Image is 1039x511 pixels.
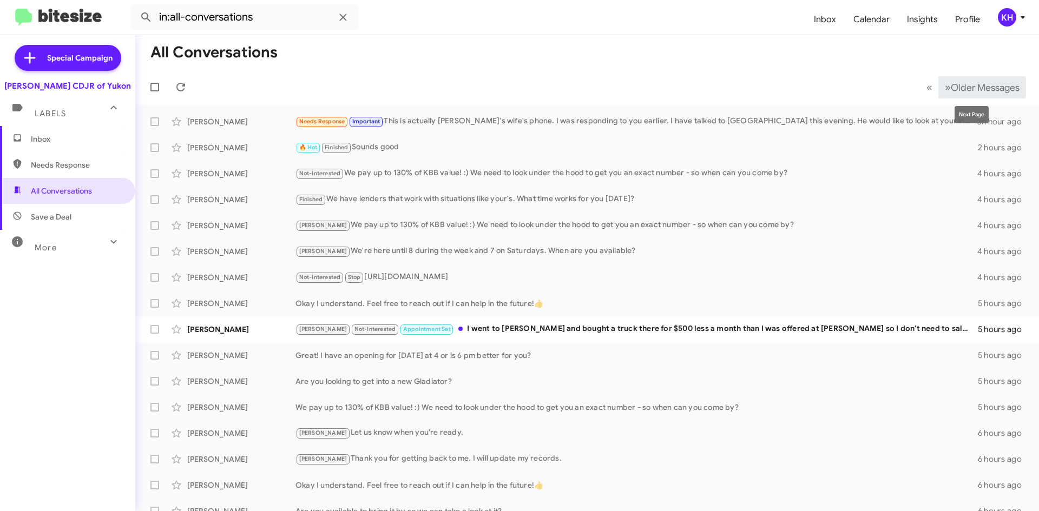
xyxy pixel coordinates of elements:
[187,402,295,413] div: [PERSON_NAME]
[31,185,92,196] span: All Conversations
[187,116,295,127] div: [PERSON_NAME]
[978,376,1030,387] div: 5 hours ago
[35,109,66,118] span: Labels
[295,167,977,180] div: We pay up to 130% of KBB value! :) We need to look under the hood to get you an exact number - so...
[295,402,978,413] div: We pay up to 130% of KBB value! :) We need to look under the hood to get you an exact number - so...
[299,248,347,255] span: [PERSON_NAME]
[187,220,295,231] div: [PERSON_NAME]
[295,427,978,439] div: Let us know when you're ready.
[977,272,1030,283] div: 4 hours ago
[295,298,978,309] div: Okay I understand. Feel free to reach out if I can help in the future!👍
[4,81,131,91] div: [PERSON_NAME] CDJR of Yukon
[299,326,347,333] span: [PERSON_NAME]
[187,428,295,439] div: [PERSON_NAME]
[945,81,951,94] span: »
[352,118,380,125] span: Important
[35,243,57,253] span: More
[946,4,989,35] a: Profile
[299,429,347,436] span: [PERSON_NAME]
[187,272,295,283] div: [PERSON_NAME]
[47,52,113,63] span: Special Campaign
[295,193,977,205] div: We have lenders that work with situations like your's. What time works for you [DATE]?
[348,274,361,281] span: Stop
[299,222,347,229] span: [PERSON_NAME]
[31,211,71,222] span: Save a Deal
[325,144,348,151] span: Finished
[299,196,323,203] span: Finished
[187,376,295,387] div: [PERSON_NAME]
[295,271,977,283] div: [URL][DOMAIN_NAME]
[354,326,396,333] span: Not-Interested
[295,115,977,128] div: This is actually [PERSON_NAME]'s wife's phone. I was responding to you earlier. I have talked to ...
[15,45,121,71] a: Special Campaign
[31,134,123,144] span: Inbox
[295,350,978,361] div: Great! I have an opening for [DATE] at 4 or is 6 pm better for you?
[978,142,1030,153] div: 2 hours ago
[977,194,1030,205] div: 4 hours ago
[805,4,845,35] a: Inbox
[31,160,123,170] span: Needs Response
[978,350,1030,361] div: 5 hours ago
[951,82,1020,94] span: Older Messages
[295,141,978,154] div: Sounds good
[978,402,1030,413] div: 5 hours ago
[295,453,978,465] div: Thank you for getting back to me. I will update my records.
[187,350,295,361] div: [PERSON_NAME]
[977,220,1030,231] div: 4 hours ago
[187,480,295,490] div: [PERSON_NAME]
[187,168,295,179] div: [PERSON_NAME]
[299,455,347,462] span: [PERSON_NAME]
[295,245,977,257] div: We're here until 8 during the week and 7 on Saturdays. When are you available?
[938,76,1026,98] button: Next
[299,274,341,281] span: Not-Interested
[845,4,898,35] a: Calendar
[187,246,295,257] div: [PERSON_NAME]
[403,326,451,333] span: Appointment Set
[187,324,295,335] div: [PERSON_NAME]
[926,81,932,94] span: «
[998,8,1016,26] div: KH
[978,324,1030,335] div: 5 hours ago
[187,142,295,153] div: [PERSON_NAME]
[989,8,1027,26] button: KH
[955,106,989,123] div: Next Page
[295,480,978,490] div: Okay I understand. Feel free to reach out if I can help in the future!👍
[295,323,978,335] div: I went to [PERSON_NAME] and bought a truck there for $500 less a month than I was offered at [PER...
[977,168,1030,179] div: 4 hours ago
[299,144,318,151] span: 🔥 Hot
[977,116,1030,127] div: an hour ago
[920,76,1026,98] nav: Page navigation example
[131,4,358,30] input: Search
[898,4,946,35] a: Insights
[978,298,1030,309] div: 5 hours ago
[978,480,1030,490] div: 6 hours ago
[920,76,939,98] button: Previous
[978,454,1030,464] div: 6 hours ago
[295,219,977,231] div: We pay up to 130% of KBB value! :) We need to look under the hood to get you an exact number - so...
[295,376,978,387] div: Are you looking to get into a new Gladiator?
[299,118,345,125] span: Needs Response
[187,454,295,464] div: [PERSON_NAME]
[299,170,341,177] span: Not-Interested
[978,428,1030,439] div: 6 hours ago
[150,44,278,61] h1: All Conversations
[187,194,295,205] div: [PERSON_NAME]
[977,246,1030,257] div: 4 hours ago
[187,298,295,309] div: [PERSON_NAME]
